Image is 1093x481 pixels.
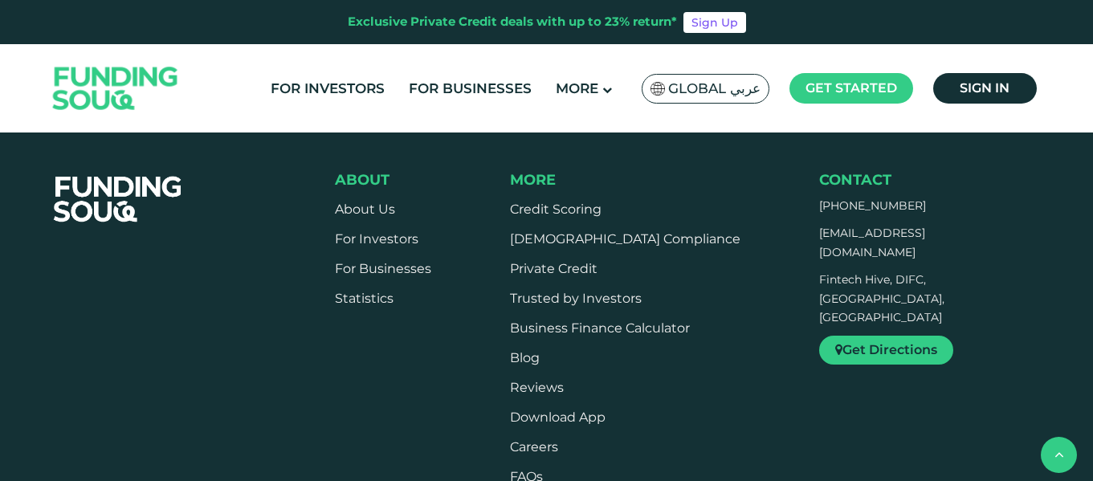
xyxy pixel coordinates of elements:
[650,82,665,96] img: SA Flag
[348,13,677,31] div: Exclusive Private Credit deals with up to 23% return*
[335,202,395,217] a: About Us
[510,439,558,455] span: Careers
[510,171,556,189] span: More
[335,261,431,276] a: For Businesses
[683,12,746,33] a: Sign Up
[335,291,394,306] a: Statistics
[510,261,597,276] a: Private Credit
[510,231,740,247] a: [DEMOGRAPHIC_DATA] Compliance
[805,80,897,96] span: Get started
[668,79,761,98] span: Global عربي
[819,171,891,189] span: Contact
[819,336,953,365] a: Get Directions
[819,271,1010,328] p: Fintech Hive, DIFC, [GEOGRAPHIC_DATA], [GEOGRAPHIC_DATA]
[37,48,194,129] img: Logo
[510,202,602,217] a: Credit Scoring
[38,157,198,242] img: FooterLogo
[556,80,598,96] span: More
[1041,437,1077,473] button: back
[510,410,606,425] a: Download App
[510,350,540,365] a: Blog
[510,291,642,306] a: Trusted by Investors
[960,80,1009,96] span: Sign in
[267,75,389,102] a: For Investors
[819,198,926,213] a: [PHONE_NUMBER]
[510,320,690,336] a: Business Finance Calculator
[933,73,1037,104] a: Sign in
[819,226,925,259] a: [EMAIL_ADDRESS][DOMAIN_NAME]
[510,380,564,395] a: Reviews
[335,231,418,247] a: For Investors
[405,75,536,102] a: For Businesses
[335,171,431,189] div: About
